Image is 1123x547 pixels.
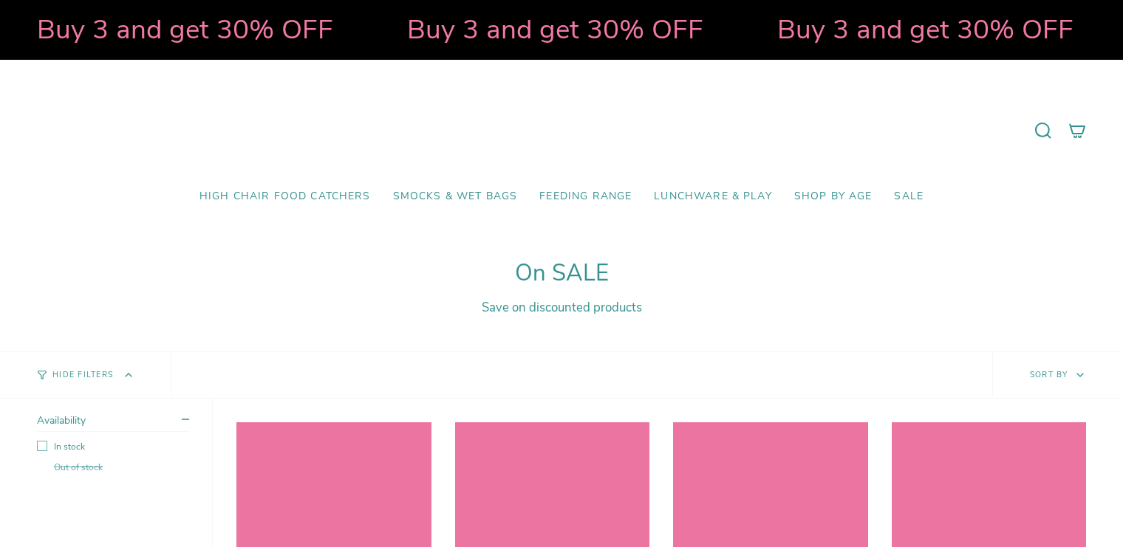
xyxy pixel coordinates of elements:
[643,179,782,214] a: Lunchware & Play
[52,371,113,379] span: Hide Filters
[775,11,1071,48] strong: Buy 3 and get 30% OFF
[528,179,643,214] a: Feeding Range
[883,179,935,214] a: SALE
[382,179,529,214] a: Smocks & Wet Bags
[405,11,701,48] strong: Buy 3 and get 30% OFF
[37,413,189,432] summary: Availability
[393,190,518,203] span: Smocks & Wet Bags
[434,82,689,179] a: Mumma’s Little Helpers
[35,11,331,48] strong: Buy 3 and get 30% OFF
[894,190,924,203] span: SALE
[188,179,382,214] a: High Chair Food Catchers
[654,190,771,203] span: Lunchware & Play
[783,179,884,214] a: Shop by Age
[199,190,371,203] span: High Chair Food Catchers
[1030,369,1068,380] span: Sort by
[37,441,189,453] label: In stock
[539,190,632,203] span: Feeding Range
[37,299,1086,316] div: Save on discounted products
[37,260,1086,287] h1: On SALE
[794,190,873,203] span: Shop by Age
[37,413,86,427] span: Availability
[992,352,1123,398] button: Sort by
